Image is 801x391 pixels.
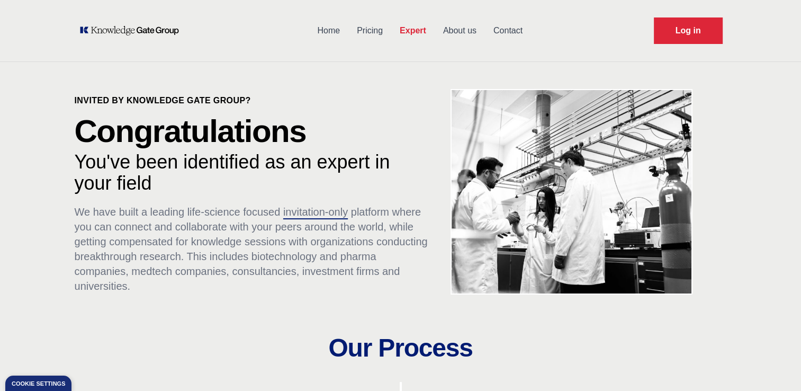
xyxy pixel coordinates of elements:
img: KOL management, KEE, Therapy area experts [452,90,692,294]
p: Invited by Knowledge Gate Group? [75,94,430,107]
a: Home [309,17,348,45]
iframe: Chat Widget [748,340,801,391]
a: Expert [391,17,435,45]
span: invitation-only [283,206,348,218]
p: Congratulations [75,115,430,147]
a: Pricing [348,17,391,45]
a: About us [435,17,485,45]
a: Request Demo [654,17,723,44]
a: KOL Knowledge Platform: Talk to Key External Experts (KEE) [79,25,186,36]
div: Cookie settings [12,381,65,387]
p: You've been identified as an expert in your field [75,152,430,194]
p: We have built a leading life-science focused platform where you can connect and collaborate with ... [75,205,430,294]
a: Contact [485,17,531,45]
